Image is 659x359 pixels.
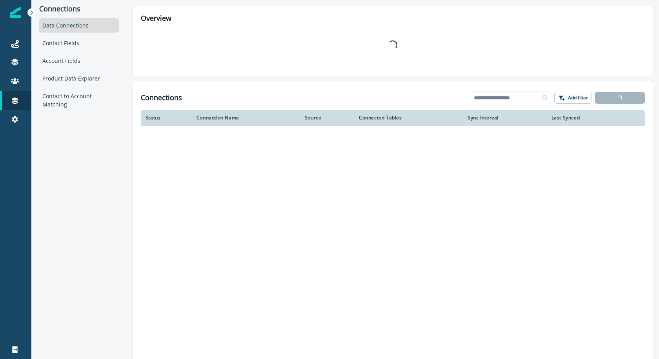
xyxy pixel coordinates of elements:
[39,5,119,13] p: Connections
[10,7,21,18] img: Inflection
[468,115,542,121] div: Sync Interval
[146,115,187,121] div: Status
[359,115,458,121] div: Connected Tables
[39,71,119,86] div: Product Data Explorer
[197,115,295,121] div: Connection Name
[39,89,119,112] div: Contact to Account Matching
[39,18,119,33] div: Data Connections
[141,14,645,23] h2: Overview
[305,115,350,121] div: Source
[39,36,119,50] div: Contact Fields
[141,93,182,102] h1: Connections
[39,53,119,68] div: Account Fields
[552,115,621,121] div: Last Synced
[554,92,592,104] button: Add filter
[568,95,588,101] p: Add filter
